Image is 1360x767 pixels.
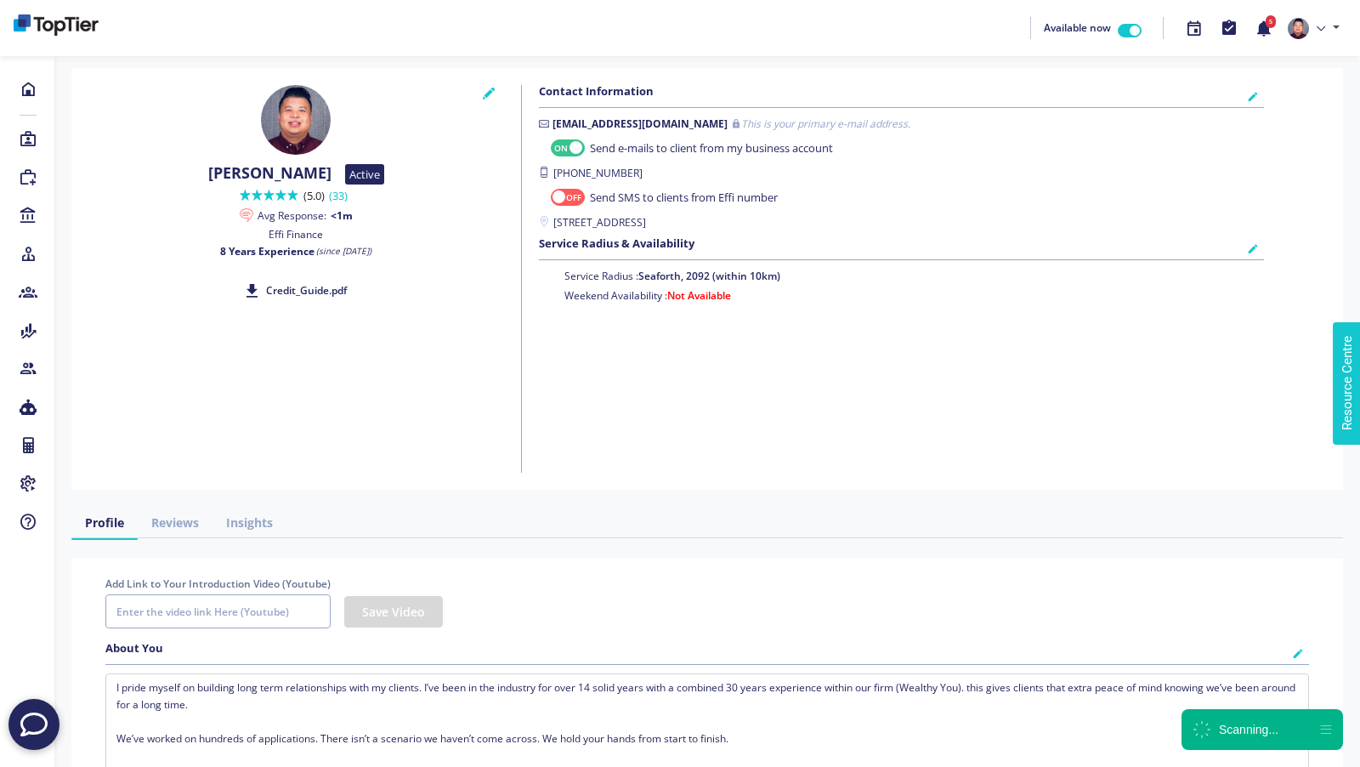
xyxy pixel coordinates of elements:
[667,288,731,303] span: Not Available
[539,215,1265,230] label: [STREET_ADDRESS]
[105,594,331,628] input: Enter the video link Here (Youtube)
[316,245,371,258] i: (since [DATE])
[345,164,384,185] span: Active
[269,227,323,242] label: Effi Finance
[539,85,654,99] h5: Contact Information
[564,288,780,304] label: Weekend Availability :
[1266,15,1276,28] span: 5
[246,281,347,300] a: Credit_Guide.pdf
[638,269,780,283] b: Seaforth, 2092 (within 10km)
[539,237,694,251] h5: Service Radius & Availability
[331,209,353,222] span: <1m
[71,507,138,538] a: Profile
[212,507,286,538] a: Insights
[258,209,326,222] span: Avg Response:
[539,166,1265,181] label: [PHONE_NUMBER]
[1246,10,1281,47] button: 5
[344,596,443,628] button: Save Video
[590,140,833,157] span: Send e-mails to client from my business account
[105,642,163,656] h5: About You
[552,116,728,132] b: [EMAIL_ADDRESS][DOMAIN_NAME]
[261,85,331,155] img: e310ebdf-1855-410b-9d61-d1abdff0f2ad-637831748356285317.png
[105,576,331,592] legend: Add Link to Your Introduction Video (Youtube)
[1044,20,1111,35] span: Available now
[564,269,780,284] label: Service Radius :
[208,164,331,183] h4: [PERSON_NAME]
[741,116,910,132] small: This is your primary e-mail address.
[14,14,99,36] img: bd260d39-06d4-48c8-91ce-4964555bf2e4-638900413960370303.png
[14,4,109,25] span: Resource Centre
[1288,18,1309,39] img: e310ebdf-1855-410b-9d61-d1abdff0f2ad-637831748356285317.png
[329,188,348,203] a: (33)
[303,188,352,203] span: (5.0)
[590,190,778,207] span: Send SMS to clients from Effi number
[88,245,504,258] p: 8 Years Experience
[138,507,212,538] a: Reviews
